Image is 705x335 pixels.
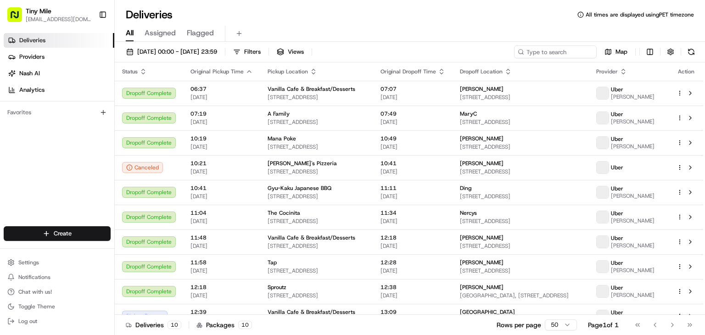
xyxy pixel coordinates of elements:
button: Canceled [122,162,163,173]
span: Settings [18,259,39,266]
span: Toggle Theme [18,303,55,310]
span: [STREET_ADDRESS] [268,218,366,225]
span: Uber [611,185,623,192]
span: Ding [460,184,471,192]
span: [STREET_ADDRESS] [460,267,582,274]
span: Log out [18,318,37,325]
span: 10:49 [380,135,445,142]
span: [STREET_ADDRESS] [460,242,582,250]
button: Refresh [685,45,698,58]
span: 10:41 [380,160,445,167]
span: Original Dropoff Time [380,68,436,75]
span: Uber [611,309,623,316]
span: [PERSON_NAME]'s Pizzeria [268,160,337,167]
span: Uber [611,164,623,171]
span: 12:38 [380,284,445,291]
span: [STREET_ADDRESS] [268,168,366,175]
span: Chat with us! [18,288,52,296]
div: Deliveries [126,320,181,329]
span: Uber [611,86,623,93]
span: Deliveries [19,36,45,45]
span: [PERSON_NAME] [611,192,655,200]
span: MaryC [460,110,477,117]
span: [PERSON_NAME] [611,267,655,274]
span: [STREET_ADDRESS] [268,267,366,274]
span: Gyu-Kaku Japanese BBQ [268,184,331,192]
a: Providers [4,50,114,64]
span: Views [288,48,304,56]
button: Log out [4,315,111,328]
span: 07:07 [380,85,445,93]
button: Map [600,45,632,58]
div: Action [677,68,696,75]
span: [PERSON_NAME] [611,143,655,150]
span: 11:58 [190,259,253,266]
span: Vanilla Cafe & Breakfast/Desserts [268,308,355,316]
button: Settings [4,256,111,269]
span: Original Pickup Time [190,68,244,75]
span: [PERSON_NAME] [611,118,655,125]
span: [DATE] [190,292,253,299]
div: 10 [238,321,252,329]
span: Map [615,48,627,56]
span: Vanilla Cafe & Breakfast/Desserts [268,85,355,93]
span: [STREET_ADDRESS] [460,218,582,225]
span: [PERSON_NAME] [460,259,504,266]
span: 13:09 [380,308,445,316]
span: The Cocinita [268,209,300,217]
span: [DATE] [190,267,253,274]
span: Sproutz [268,284,286,291]
span: Pickup Location [268,68,308,75]
span: [DATE] [190,143,253,151]
span: [STREET_ADDRESS] [460,168,582,175]
span: Uber [611,259,623,267]
span: Uber [611,135,623,143]
span: Uber [611,111,623,118]
span: A Family [268,110,290,117]
a: Nash AI [4,66,114,81]
span: 11:11 [380,184,445,192]
button: Toggle Theme [4,300,111,313]
span: Uber [611,234,623,242]
span: [STREET_ADDRESS] [460,143,582,151]
span: [DATE] [380,242,445,250]
span: Uber [611,210,623,217]
span: [PERSON_NAME] [611,242,655,249]
span: [DATE] [380,168,445,175]
span: Filters [244,48,261,56]
span: 12:18 [380,234,445,241]
span: [DATE] [380,143,445,151]
button: Notifications [4,271,111,284]
span: Nercys [460,209,477,217]
span: 10:21 [190,160,253,167]
span: Tap [268,259,277,266]
span: [DATE] [380,218,445,225]
span: 07:19 [190,110,253,117]
span: [DATE] [380,292,445,299]
span: [GEOGRAPHIC_DATA] [460,308,515,316]
span: [DATE] [190,218,253,225]
span: Uber [611,284,623,291]
button: Filters [229,45,265,58]
span: [DATE] [190,118,253,126]
h1: Deliveries [126,7,173,22]
a: Deliveries [4,33,114,48]
button: Tiny Mile [26,6,51,16]
button: [EMAIL_ADDRESS][DOMAIN_NAME] [26,16,91,23]
span: Vanilla Cafe & Breakfast/Desserts [268,234,355,241]
div: Page 1 of 1 [588,320,619,329]
span: Notifications [18,274,50,281]
span: [STREET_ADDRESS] [268,242,366,250]
span: 12:28 [380,259,445,266]
span: 11:34 [380,209,445,217]
span: Flagged [187,28,214,39]
span: Providers [19,53,45,61]
span: [DATE] [380,193,445,200]
span: [DATE] [380,118,445,126]
span: Status [122,68,138,75]
span: 10:41 [190,184,253,192]
span: [PERSON_NAME] [611,93,655,100]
